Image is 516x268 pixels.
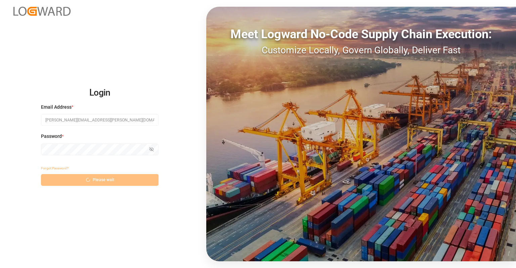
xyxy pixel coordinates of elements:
[13,7,71,16] img: Logward_new_orange.png
[41,114,159,126] input: Enter your email
[206,43,516,57] div: Customize Locally, Govern Globally, Deliver Fast
[206,25,516,43] div: Meet Logward No-Code Supply Chain Execution:
[41,133,62,140] span: Password
[41,104,72,111] span: Email Address
[41,82,159,104] h2: Login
